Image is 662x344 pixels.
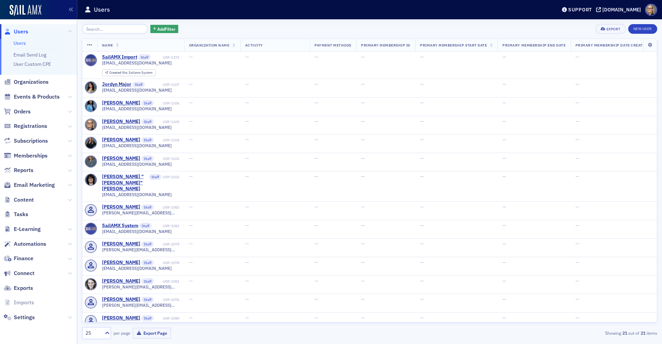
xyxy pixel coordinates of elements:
span: Subscriptions [14,137,48,145]
a: [PERSON_NAME] [102,315,140,321]
a: Users [4,28,28,36]
span: — [189,118,193,124]
span: — [420,259,424,265]
label: per page [113,330,130,336]
span: — [420,118,424,124]
div: Support [568,7,592,13]
span: [EMAIL_ADDRESS][DOMAIN_NAME] [102,125,172,130]
div: 25 [86,330,101,337]
span: — [189,296,193,302]
span: — [575,241,579,247]
span: — [420,54,424,60]
span: [PERSON_NAME][EMAIL_ADDRESS][DOMAIN_NAME] [102,247,179,252]
div: [DOMAIN_NAME] [602,7,641,13]
span: — [502,222,506,229]
span: Memberships [14,152,48,160]
span: Staff [141,204,154,211]
span: — [420,315,424,321]
span: Imports [14,299,34,306]
span: — [189,204,193,210]
a: Content [4,196,34,204]
span: — [575,100,579,106]
span: Staff [132,82,145,88]
span: Staff [141,155,154,162]
span: — [502,296,506,302]
span: — [575,315,579,321]
span: — [575,118,579,124]
div: [PERSON_NAME] [102,137,140,143]
span: Profile [645,4,657,16]
a: Connect [4,270,34,277]
span: — [361,118,365,124]
span: Staff [141,315,154,321]
span: — [245,259,249,265]
strong: 21 [621,330,628,336]
a: Settings [4,314,35,321]
span: Activity [245,43,263,48]
span: Connect [14,270,34,277]
span: Created Via : [109,70,129,75]
span: — [420,81,424,87]
span: — [420,155,424,161]
div: USR-1082 [155,205,179,210]
span: Primary Membership End Date [502,43,565,48]
span: — [502,81,506,87]
span: — [575,136,579,143]
a: Reports [4,166,33,174]
span: — [575,204,579,210]
span: Primary Membership Date Created [575,43,648,48]
input: Search… [82,24,148,34]
span: — [502,173,506,180]
span: — [361,296,365,302]
div: [PERSON_NAME] [102,100,140,106]
span: Name [102,43,113,48]
span: — [361,278,365,284]
span: — [420,136,424,143]
span: — [361,173,365,180]
span: — [502,155,506,161]
div: USR-1079 [155,242,179,246]
a: New User [628,24,657,34]
span: — [245,296,249,302]
span: — [420,241,424,247]
span: — [189,278,193,284]
span: — [361,204,365,210]
span: — [314,118,318,124]
span: — [420,278,424,284]
span: — [361,54,365,60]
a: SailAMX System [102,223,138,229]
span: Events & Products [14,93,60,101]
span: — [189,54,193,60]
a: Events & Products [4,93,60,101]
span: — [314,259,318,265]
strong: 21 [639,330,646,336]
div: [PERSON_NAME] [102,204,140,210]
span: Content [14,196,34,204]
span: — [245,54,249,60]
span: — [575,81,579,87]
div: Export [606,27,621,31]
span: — [575,259,579,265]
span: — [245,136,249,143]
span: — [575,278,579,284]
span: — [575,173,579,180]
h1: Users [94,6,110,14]
span: — [361,136,365,143]
span: Email Marketing [14,181,55,189]
div: USR-1076 [155,297,179,302]
a: Memberships [4,152,48,160]
span: [EMAIL_ADDRESS][DOMAIN_NAME] [102,143,172,148]
span: [PERSON_NAME][EMAIL_ADDRESS][DOMAIN_NAME] [102,210,179,215]
span: — [314,155,318,161]
span: — [189,100,193,106]
span: Staff [141,297,154,303]
span: [EMAIL_ADDRESS][DOMAIN_NAME] [102,192,172,197]
span: — [245,100,249,106]
a: Tasks [4,211,28,218]
a: [PERSON_NAME] [102,296,140,303]
span: — [575,155,579,161]
span: — [575,222,579,229]
span: — [420,222,424,229]
a: Email Send Log [13,52,46,58]
span: Staff [141,100,154,106]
